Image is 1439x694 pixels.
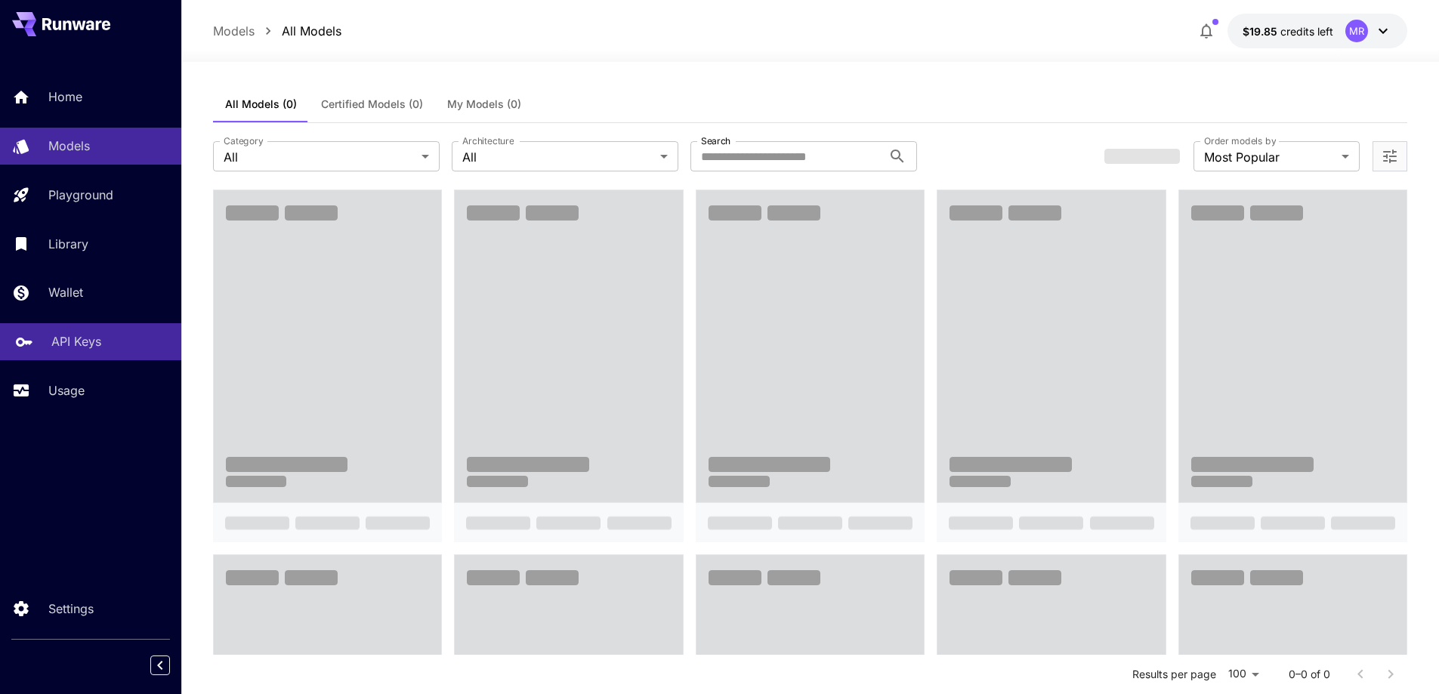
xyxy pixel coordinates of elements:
a: All Models [282,22,341,40]
span: Most Popular [1204,148,1336,166]
label: Category [224,134,264,147]
p: Wallet [48,283,83,301]
div: MR [1345,20,1368,42]
label: Search [701,134,730,147]
span: All [462,148,654,166]
span: All [224,148,415,166]
p: Settings [48,600,94,618]
div: 100 [1222,663,1265,685]
p: Results per page [1132,667,1216,682]
span: credits left [1280,25,1333,38]
p: Library [48,235,88,253]
label: Order models by [1204,134,1276,147]
p: API Keys [51,332,101,350]
label: Architecture [462,134,514,147]
div: Collapse sidebar [162,652,181,679]
span: All Models (0) [225,97,297,111]
p: Usage [48,381,85,399]
div: $19.84581 [1243,23,1333,39]
a: Models [213,22,255,40]
p: 0–0 of 0 [1289,667,1330,682]
span: My Models (0) [447,97,521,111]
span: Certified Models (0) [321,97,423,111]
span: $19.85 [1243,25,1280,38]
p: Playground [48,186,113,204]
p: Home [48,88,82,106]
button: Collapse sidebar [150,655,170,675]
p: Models [48,137,90,155]
nav: breadcrumb [213,22,341,40]
button: Open more filters [1381,147,1399,166]
button: $19.84581MR [1227,14,1407,48]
